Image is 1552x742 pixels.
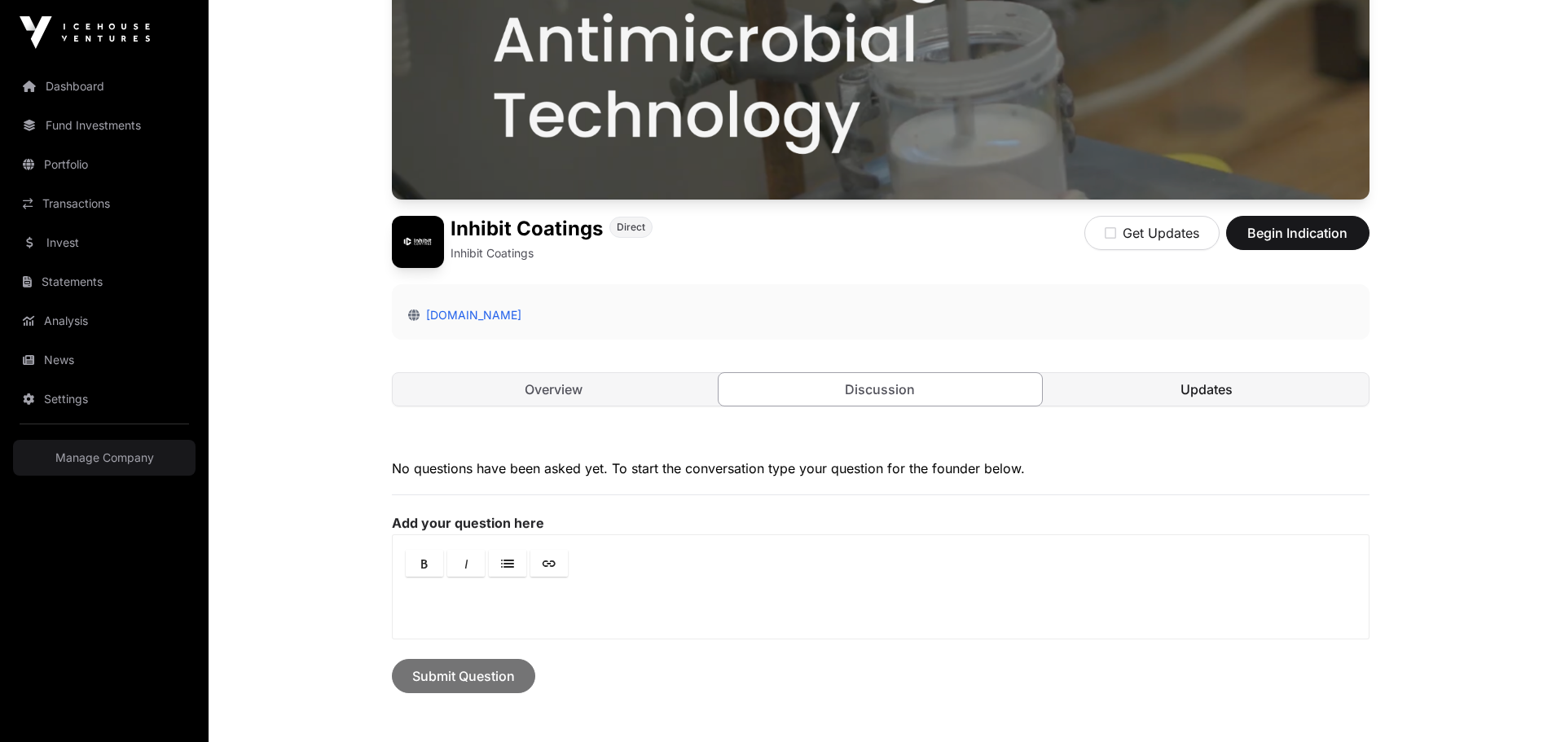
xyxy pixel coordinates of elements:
a: Statements [13,264,196,300]
a: Fund Investments [13,108,196,143]
a: Manage Company [13,440,196,476]
a: Updates [1045,373,1369,406]
span: Begin Indication [1246,223,1349,243]
a: Overview [393,373,716,406]
nav: Tabs [393,373,1369,406]
a: Bold [406,550,443,577]
a: Portfolio [13,147,196,182]
iframe: Chat Widget [1471,664,1552,742]
button: Begin Indication [1226,216,1370,250]
a: News [13,342,196,378]
button: Get Updates [1084,216,1220,250]
a: Link [530,550,568,577]
a: Settings [13,381,196,417]
img: Icehouse Ventures Logo [20,16,150,49]
p: Inhibit Coatings [451,245,534,261]
h1: Inhibit Coatings [451,216,603,242]
p: No questions have been asked yet. To start the conversation type your question for the founder be... [392,459,1370,478]
a: Begin Indication [1226,232,1370,248]
a: Analysis [13,303,196,339]
a: Discussion [718,372,1043,406]
a: Lists [489,550,526,577]
a: Invest [13,225,196,261]
a: Dashboard [13,68,196,104]
span: Direct [617,221,645,234]
a: Transactions [13,186,196,222]
label: Add your question here [392,515,1370,531]
a: [DOMAIN_NAME] [420,308,521,322]
a: Italic [447,550,485,577]
img: Inhibit Coatings [392,216,444,268]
